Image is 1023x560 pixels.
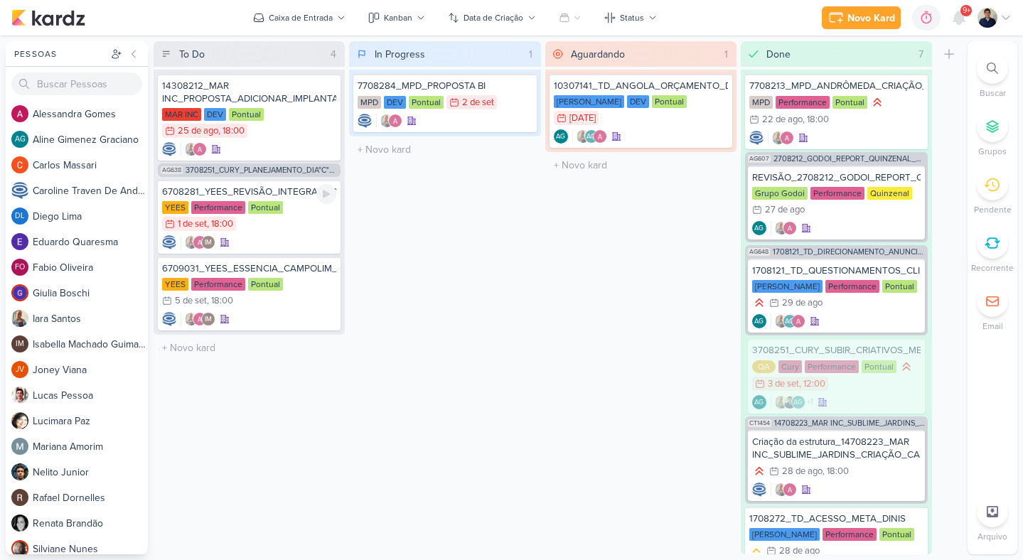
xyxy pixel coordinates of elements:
[870,95,884,109] div: Prioridade Alta
[783,314,797,328] div: Aline Gimenez Graciano
[847,11,895,26] div: Novo Kard
[627,95,649,108] div: DEV
[774,314,788,328] img: Iara Santos
[879,528,914,541] div: Pontual
[748,248,770,256] span: AG648
[776,96,830,109] div: Performance
[184,235,198,249] img: Iara Santos
[572,129,607,144] div: Colaboradores: Iara Santos, Aline Gimenez Graciano, Alessandra Gomes
[554,129,568,144] div: Aline Gimenez Graciano
[593,129,607,144] img: Alessandra Gomes
[773,155,925,163] span: 2708212_GODOI_REPORT_QUINZENAL_28.08
[11,515,28,532] img: Renata Brandão
[33,286,148,301] div: G i u l i a B o s c h i
[380,114,394,128] img: Iara Santos
[774,419,925,427] span: 14708223_MAR INC_SUBLIME_JARDINS_CRIAÇÃO_CAMPANHA_GOOLE_ADS
[352,139,537,160] input: + Novo kard
[963,5,970,16] span: 9+
[207,296,233,306] div: , 18:00
[33,235,148,249] div: E d u a r d o Q u a r e s m a
[161,166,183,174] span: AG638
[749,96,773,109] div: MPD
[803,115,829,124] div: , 18:00
[218,126,245,136] div: , 18:00
[862,360,896,373] div: Pontual
[899,360,914,374] div: Prioridade Alta
[523,47,538,62] div: 1
[201,312,215,326] div: Isabella Machado Guimarães
[749,544,764,558] div: Prioridade Média
[358,96,381,109] div: MPD
[752,395,766,409] div: Criador(a): Aline Gimenez Graciano
[156,338,342,358] input: + Novo kard
[587,134,596,141] p: AG
[162,278,188,291] div: YEES
[248,278,283,291] div: Pontual
[752,344,921,357] div: 3708251_CURY_SUBIR_CRIATIVOS_META
[556,134,565,141] p: AG
[780,131,794,145] img: Alessandra Gomes
[773,248,925,256] span: 1708121_TD_DIRECIONAMENTO_ANUNCIOS_WEBSITE
[771,221,797,235] div: Colaboradores: Iara Santos, Alessandra Gomes
[823,528,877,541] div: Performance
[33,516,148,531] div: R e n a t a B r a n d ã o
[765,205,805,215] div: 27 de ago
[162,80,336,105] div: 14308212_MAR INC_PROPOSTA_ADICIONAR_IMPLANTAÇÃO_SITE
[16,340,24,348] p: IM
[11,233,28,250] img: Eduardo Quaresma
[785,318,794,325] p: AG
[11,259,28,276] div: Fabio Oliveira
[15,212,25,220] p: DL
[791,314,805,328] img: Alessandra Gomes
[193,235,207,249] img: Alessandra Gomes
[749,131,764,145] div: Criador(a): Caroline Traven De Andrade
[33,158,148,173] div: C a r l o s M a s s a r i
[867,187,912,200] div: Quinzenal
[754,399,764,406] p: AG
[762,115,803,124] div: 22 de ago
[229,108,264,121] div: Pontual
[810,187,864,200] div: Performance
[204,108,226,121] div: DEV
[752,280,823,293] div: [PERSON_NAME]
[193,312,207,326] img: Alessandra Gomes
[11,310,28,327] img: Iara Santos
[162,235,176,249] div: Criador(a): Caroline Traven De Andrade
[752,264,921,277] div: 1708121_TD_QUESTIONAMENTOS_CLIENTE
[205,316,212,323] p: IM
[749,528,820,541] div: [PERSON_NAME]
[358,114,372,128] img: Caroline Traven De Andrade
[752,436,921,461] div: Criação da estrutura_14708223_MAR INC_SUBLIME_JARDINS_CRIAÇÃO_CAMPANHA_GOOLE_ADS
[11,182,28,199] img: Caroline Traven De Andrade
[11,48,108,60] div: Pessoas
[774,221,788,235] img: Iara Santos
[749,512,923,525] div: 1708272_TD_ACESSO_META_DINIS
[783,483,797,497] img: Alessandra Gomes
[11,540,28,557] img: Silviane Nunes
[805,397,813,408] span: +1
[782,298,823,308] div: 29 de ago
[576,129,590,144] img: Iara Santos
[162,312,176,326] div: Criador(a): Caroline Traven De Andrade
[971,262,1014,274] p: Recorrente
[33,465,148,480] div: N e l i t o J u n i o r
[652,95,687,108] div: Pontual
[15,264,25,271] p: FO
[752,221,766,235] div: Aline Gimenez Graciano
[569,114,596,123] div: [DATE]
[191,278,245,291] div: Performance
[16,366,24,374] p: JV
[33,132,148,147] div: A l i n e G i m e n e z G r a c i a n o
[162,142,176,156] div: Criador(a): Caroline Traven De Andrade
[980,87,1006,99] p: Buscar
[11,463,28,480] img: Nelito Junior
[162,142,176,156] img: Caroline Traven De Andrade
[771,395,813,409] div: Colaboradores: Iara Santos, Levy Pessoa, Aline Gimenez Graciano, Alessandra Gomes
[749,80,923,92] div: 7708213_MPD_ANDRÔMEDA_CRIAÇÃO_ANÚNCIO_WAZE
[11,9,85,26] img: kardz.app
[205,239,212,247] p: IM
[191,201,245,214] div: Performance
[325,47,342,62] div: 4
[184,312,198,326] img: Iara Santos
[181,312,215,326] div: Colaboradores: Iara Santos, Alessandra Gomes, Isabella Machado Guimarães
